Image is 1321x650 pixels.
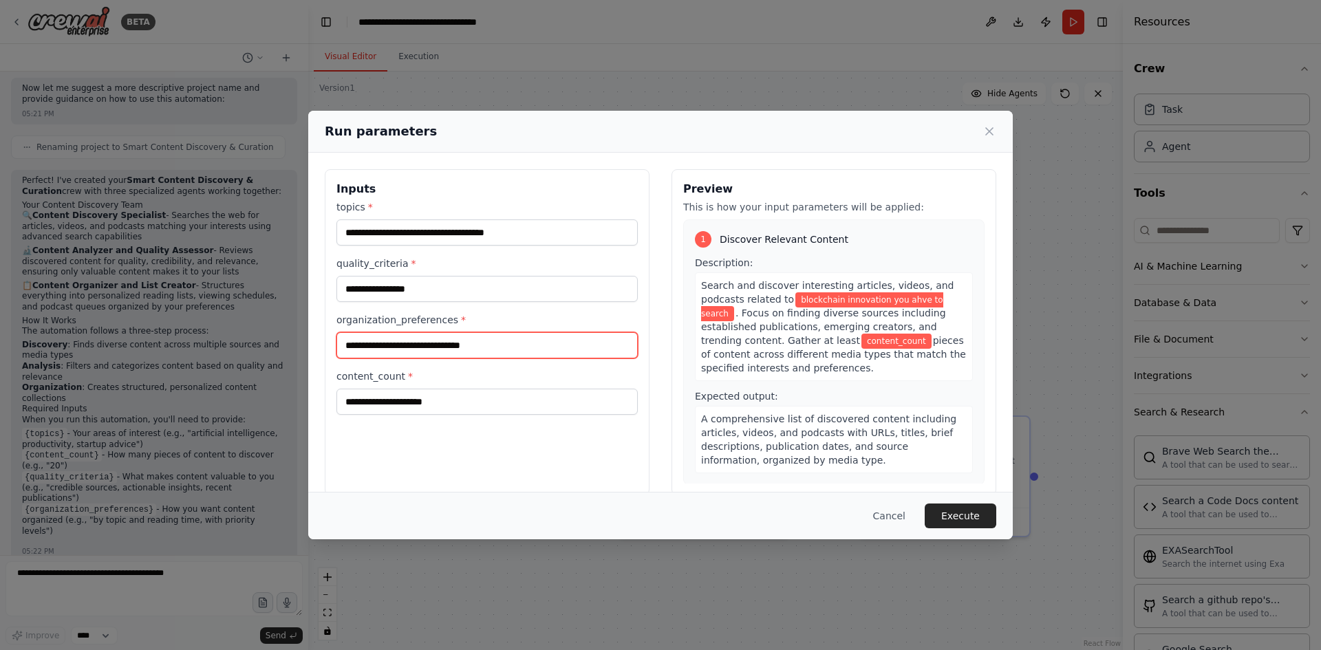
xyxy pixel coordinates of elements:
span: pieces of content across different media types that match the specified interests and preferences. [701,335,966,373]
span: Search and discover interesting articles, videos, and podcasts related to [701,280,954,305]
label: organization_preferences [336,313,638,327]
span: Discover Relevant Content [720,232,848,246]
h2: Run parameters [325,122,437,141]
p: This is how your input parameters will be applied: [683,200,985,214]
span: Variable: content_count [861,334,932,349]
span: Expected output: [695,391,778,402]
button: Cancel [862,503,916,528]
span: Variable: topics [701,292,943,321]
label: topics [336,200,638,214]
label: quality_criteria [336,257,638,270]
button: Execute [925,503,996,528]
span: Description: [695,257,753,268]
h3: Inputs [336,181,638,197]
span: . Focus on finding diverse sources including established publications, emerging creators, and tre... [701,307,946,346]
h3: Preview [683,181,985,197]
span: A comprehensive list of discovered content including articles, videos, and podcasts with URLs, ti... [701,413,956,466]
label: content_count [336,369,638,383]
div: 1 [695,231,711,248]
